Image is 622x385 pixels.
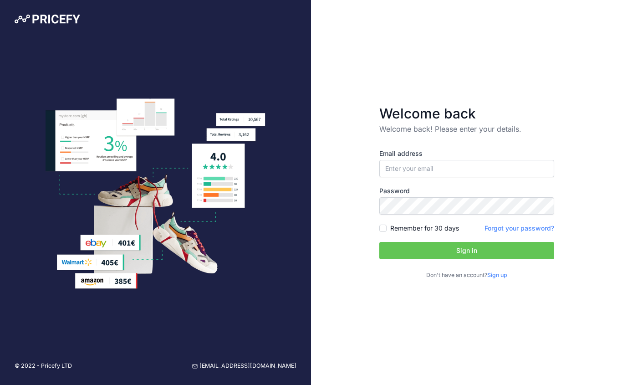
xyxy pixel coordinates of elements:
label: Password [379,186,554,195]
a: Forgot your password? [484,224,554,232]
button: Sign in [379,242,554,259]
a: [EMAIL_ADDRESS][DOMAIN_NAME] [192,362,296,370]
input: Enter your email [379,160,554,177]
label: Email address [379,149,554,158]
img: Pricefy [15,15,80,24]
p: Don't have an account? [379,271,554,280]
h3: Welcome back [379,105,554,122]
p: Welcome back! Please enter your details. [379,123,554,134]
p: © 2022 - Pricefy LTD [15,362,72,370]
a: Sign up [487,272,507,278]
label: Remember for 30 days [390,224,459,233]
